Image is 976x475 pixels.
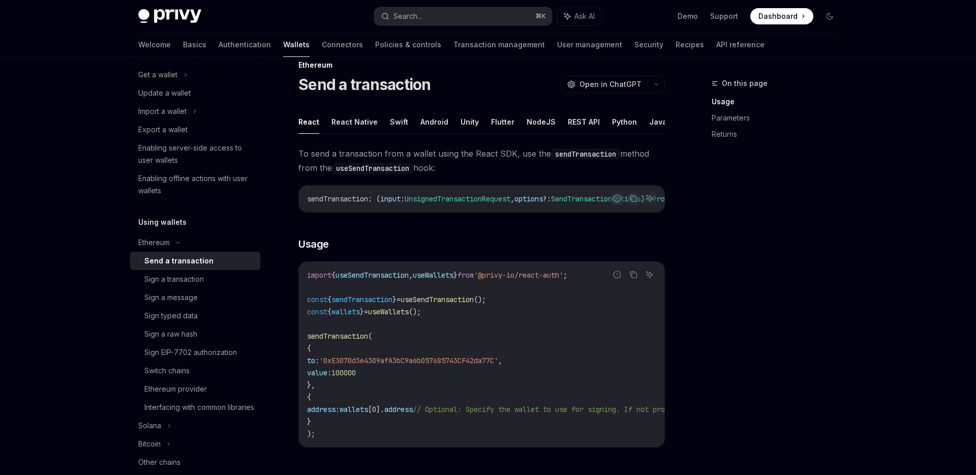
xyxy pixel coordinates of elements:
div: Ethereum [138,236,170,249]
a: Other chains [130,453,260,471]
button: REST API [568,110,600,134]
span: from [457,271,474,280]
button: Android [420,110,448,134]
a: Interfacing with common libraries [130,398,260,417]
button: Report incorrect code [611,192,624,205]
span: ⌘ K [535,12,546,20]
span: wallets [340,405,368,414]
button: Report incorrect code [611,268,624,281]
span: } [360,307,364,316]
div: Get a wallet [138,69,177,81]
a: Send a transaction [130,252,260,270]
div: Sign typed data [144,310,198,322]
span: import [307,271,331,280]
a: Wallets [283,33,310,57]
div: Enabling offline actions with user wallets [138,172,254,197]
div: Import a wallet [138,105,187,117]
h5: Using wallets [138,216,187,228]
a: Security [634,33,663,57]
span: ?: [543,194,551,203]
a: Connectors [322,33,363,57]
button: Ask AI [557,7,602,25]
a: Authentication [219,33,271,57]
span: { [331,271,335,280]
span: = [364,307,368,316]
span: useSendTransaction [401,295,474,304]
span: { [327,295,331,304]
div: Sign a message [144,291,198,304]
a: User management [557,33,622,57]
a: Sign a message [130,288,260,307]
span: } [392,295,396,304]
a: Support [710,11,738,21]
a: Parameters [712,110,846,126]
button: Copy the contents from the code block [627,192,640,205]
button: Unity [461,110,479,134]
div: Other chains [138,456,180,468]
div: Solana [138,420,161,432]
a: Demo [678,11,698,21]
span: useWallets [368,307,409,316]
a: API reference [716,33,765,57]
span: (); [409,307,421,316]
a: Export a wallet [130,121,260,139]
button: Java [649,110,667,134]
span: address: [307,405,340,414]
button: Copy the contents from the code block [627,268,640,281]
div: Enabling server-side access to user wallets [138,142,254,166]
button: Toggle dark mode [821,8,838,24]
span: : [401,194,405,203]
div: Ethereum provider [144,383,207,395]
span: } [453,271,457,280]
a: Dashboard [750,8,813,24]
span: { [307,344,311,353]
span: { [327,307,331,316]
span: Usage [298,237,329,251]
span: ) [640,194,645,203]
span: ]. [376,405,384,414]
a: Basics [183,33,206,57]
span: useWallets [413,271,453,280]
a: Transaction management [453,33,545,57]
a: Welcome [138,33,171,57]
a: Switch chains [130,362,260,380]
span: UnsignedTransactionRequest [405,194,510,203]
button: Swift [390,110,408,134]
span: , [409,271,413,280]
span: 0 [372,405,376,414]
span: sendTransaction [331,295,392,304]
span: (); [474,295,486,304]
span: = [396,295,401,304]
button: React Native [331,110,378,134]
a: Recipes [676,33,704,57]
span: ; [563,271,567,280]
span: To send a transaction from a wallet using the React SDK, use the method from the hook: [298,146,665,175]
div: Export a wallet [138,124,188,136]
span: : ( [368,194,380,203]
a: Policies & controls [375,33,441,57]
a: Enabling offline actions with user wallets [130,169,260,200]
span: to: [307,356,319,365]
button: Python [612,110,637,134]
div: Sign a raw hash [144,328,197,340]
span: // Optional: Specify the wallet to use for signing. If not provided, the first wallet will be used. [413,405,815,414]
span: options [514,194,543,203]
button: Search...⌘K [374,7,552,25]
span: sendTransaction [307,332,368,341]
a: Sign a raw hash [130,325,260,343]
a: Usage [712,94,846,110]
a: Sign EIP-7702 authorization [130,343,260,362]
span: SendTransactionOptions [551,194,640,203]
span: useSendTransaction [335,271,409,280]
span: 100000 [331,368,356,377]
span: , [510,194,514,203]
span: } [307,417,311,426]
span: Open in ChatGPT [579,79,642,90]
h1: Send a transaction [298,75,431,94]
div: Sign EIP-7702 authorization [144,346,237,359]
div: Update a wallet [138,87,191,99]
button: Ask AI [643,268,656,281]
a: Ethereum provider [130,380,260,398]
span: value: [307,368,331,377]
span: sendTransaction [307,194,368,203]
